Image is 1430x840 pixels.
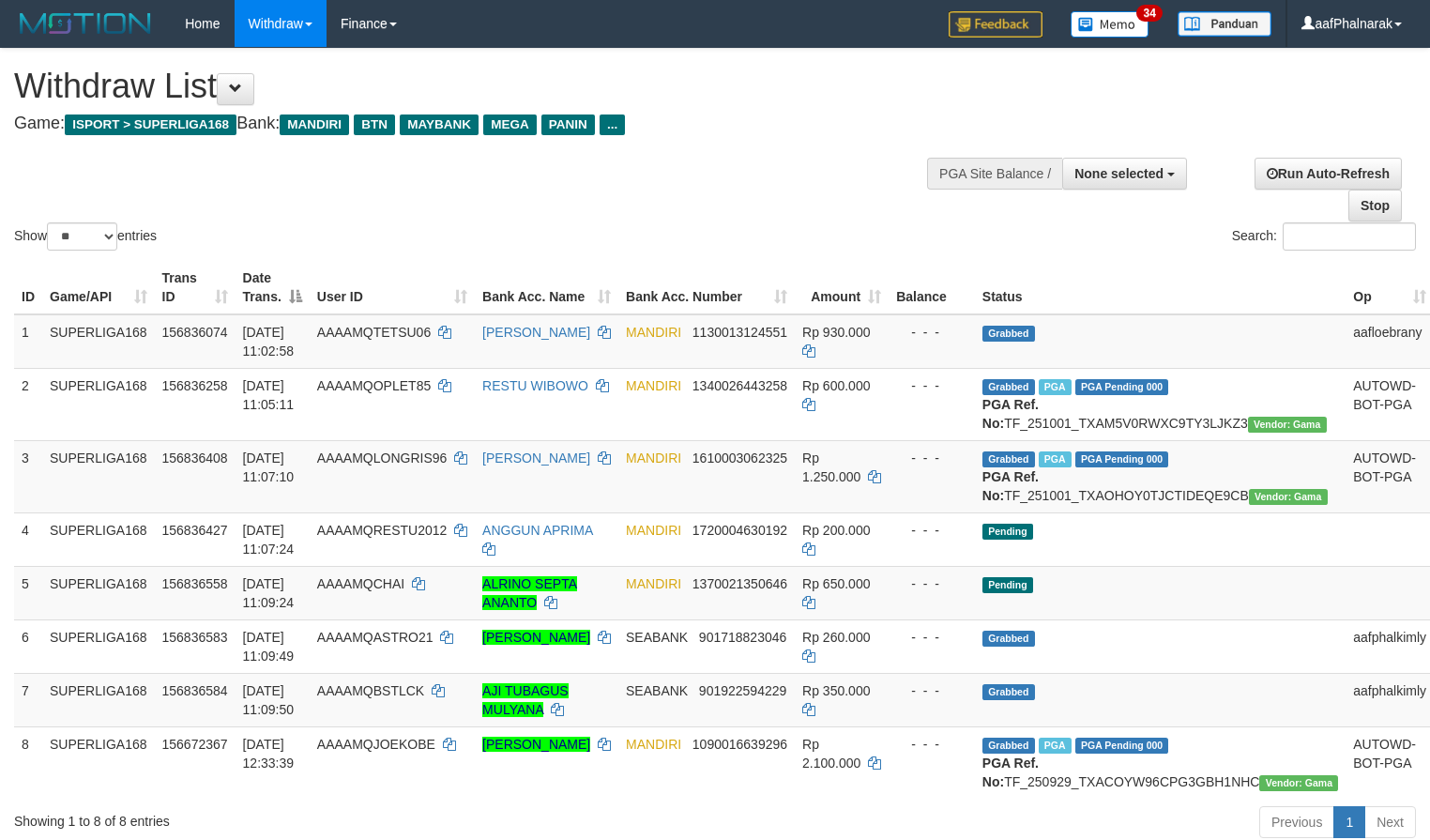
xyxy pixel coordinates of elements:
td: TF_251001_TXAOHOY0TJCTIDEQE9CB [975,440,1346,512]
span: Grabbed [982,684,1035,700]
span: Rp 1.250.000 [802,451,860,484]
span: Rp 350.000 [802,683,870,698]
span: MAYBANK [400,115,479,135]
a: [PERSON_NAME] [482,451,590,466]
td: SUPERLIGA168 [42,512,155,566]
a: AJI TUBAGUS MULYANA [482,683,569,717]
a: Next [1364,806,1416,838]
b: PGA Ref. No: [982,469,1039,503]
span: Grabbed [982,326,1035,342]
span: AAAAMQBSTLCK [317,683,424,698]
span: Copy 1370021350646 to clipboard [692,576,787,591]
th: ID [14,261,42,314]
span: MANDIRI [280,115,349,135]
span: Marked by aafsengchandara [1039,738,1072,754]
span: None selected [1074,166,1164,181]
span: AAAAMQJOEKOBE [317,737,435,752]
div: - - - [896,681,967,700]
span: Grabbed [982,738,1035,754]
td: SUPERLIGA168 [42,314,155,369]
span: Copy 901718823046 to clipboard [699,630,786,645]
th: Bank Acc. Name: activate to sort column ascending [475,261,618,314]
th: Amount: activate to sort column ascending [795,261,889,314]
div: - - - [896,628,967,647]
span: MANDIRI [626,576,681,591]
span: AAAAMQTETSU06 [317,325,431,340]
span: Rp 2.100.000 [802,737,860,771]
select: Showentries [47,222,117,251]
span: AAAAMQOPLET85 [317,378,431,393]
span: Copy 1720004630192 to clipboard [692,523,787,538]
img: MOTION_logo.png [14,9,157,38]
div: - - - [896,323,967,342]
th: User ID: activate to sort column ascending [310,261,475,314]
th: Game/API: activate to sort column ascending [42,261,155,314]
span: 156836258 [162,378,228,393]
span: Copy 1340026443258 to clipboard [692,378,787,393]
span: SEABANK [626,683,688,698]
img: Feedback.jpg [949,11,1042,38]
td: 1 [14,314,42,369]
span: Copy 1610003062325 to clipboard [692,451,787,466]
div: - - - [896,735,967,754]
span: ISPORT > SUPERLIGA168 [65,115,236,135]
span: MANDIRI [626,378,681,393]
a: RESTU WIBOWO [482,378,588,393]
td: SUPERLIGA168 [42,619,155,673]
span: AAAAMQCHAI [317,576,404,591]
span: AAAAMQLONGRIS96 [317,451,448,466]
h4: Game: Bank: [14,115,935,133]
th: Trans ID: activate to sort column ascending [155,261,236,314]
th: Status [975,261,1346,314]
span: Grabbed [982,379,1035,395]
img: panduan.png [1178,11,1271,37]
span: [DATE] 11:02:58 [243,325,295,359]
div: - - - [896,521,967,540]
span: 156836583 [162,630,228,645]
span: Vendor URL: https://trx31.1velocity.biz [1248,417,1327,433]
span: PANIN [541,115,595,135]
span: Vendor URL: https://trx31.1velocity.biz [1249,489,1328,505]
a: ANGGUN APRIMA [482,523,592,538]
a: [PERSON_NAME] [482,737,590,752]
span: Rp 200.000 [802,523,870,538]
span: Marked by aafsoycanthlai [1039,379,1072,395]
a: Stop [1348,190,1402,221]
span: [DATE] 11:09:49 [243,630,295,664]
span: MANDIRI [626,737,681,752]
span: MANDIRI [626,325,681,340]
div: Showing 1 to 8 of 8 entries [14,804,582,831]
span: 156836584 [162,683,228,698]
th: Date Trans.: activate to sort column descending [236,261,310,314]
span: [DATE] 12:33:39 [243,737,295,771]
span: Grabbed [982,451,1035,467]
td: 6 [14,619,42,673]
td: SUPERLIGA168 [42,368,155,440]
span: Rp 600.000 [802,378,870,393]
td: SUPERLIGA168 [42,440,155,512]
td: SUPERLIGA168 [42,673,155,726]
a: Previous [1259,806,1334,838]
span: 34 [1136,5,1162,22]
td: SUPERLIGA168 [42,566,155,619]
span: PGA Pending [1075,451,1169,467]
td: 5 [14,566,42,619]
span: 156836408 [162,451,228,466]
span: 156836558 [162,576,228,591]
span: Rp 650.000 [802,576,870,591]
a: [PERSON_NAME] [482,325,590,340]
div: - - - [896,574,967,593]
td: 8 [14,726,42,799]
span: PGA Pending [1075,738,1169,754]
span: AAAAMQRESTU2012 [317,523,448,538]
span: PGA Pending [1075,379,1169,395]
span: Copy 1090016639296 to clipboard [692,737,787,752]
label: Show entries [14,222,157,251]
span: Pending [982,577,1033,593]
img: Button%20Memo.svg [1071,11,1149,38]
button: None selected [1062,158,1187,190]
span: Marked by aafsoycanthlai [1039,451,1072,467]
span: Rp 260.000 [802,630,870,645]
span: Copy 1130013124551 to clipboard [692,325,787,340]
b: PGA Ref. No: [982,756,1039,789]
